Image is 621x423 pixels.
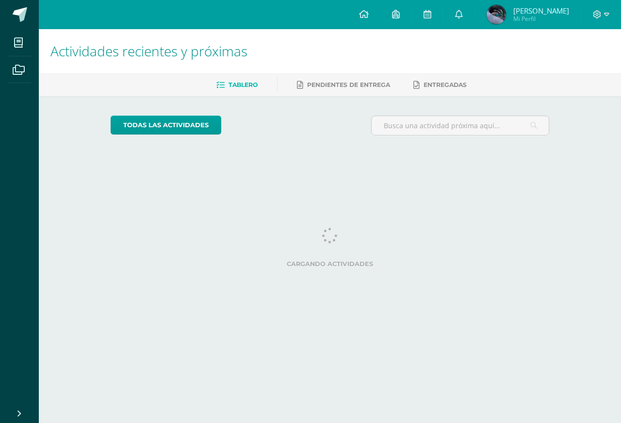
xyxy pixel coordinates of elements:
input: Busca una actividad próxima aquí... [372,116,549,135]
a: todas las Actividades [111,116,221,135]
img: eace25e95a225beedc49abe8d4e10d2e.png [487,5,506,24]
a: Pendientes de entrega [297,77,390,93]
span: [PERSON_NAME] [513,6,569,16]
a: Entregadas [413,77,467,93]
a: Tablero [216,77,258,93]
span: Pendientes de entrega [307,81,390,88]
span: Tablero [229,81,258,88]
span: Mi Perfil [513,15,569,23]
label: Cargando actividades [111,260,550,268]
span: Actividades recientes y próximas [50,42,247,60]
span: Entregadas [424,81,467,88]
